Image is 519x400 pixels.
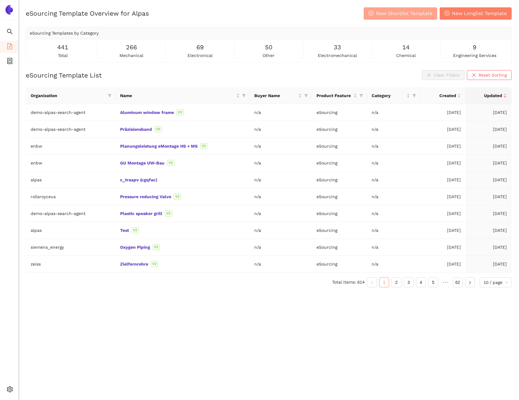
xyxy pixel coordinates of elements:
span: Category [372,92,405,99]
td: alpas [26,222,115,239]
td: n/a [367,222,420,239]
td: [DATE] [420,104,466,121]
td: eSourcing [312,104,367,121]
span: V2 [165,210,172,217]
a: 3 [404,278,413,287]
div: Page Size [480,277,512,287]
li: 1 [379,277,389,287]
button: plus-circleNew Longlist Template [440,7,512,20]
span: V2 [200,143,207,149]
span: electromechanical [318,52,357,59]
td: n/a [249,256,312,273]
td: n/a [367,104,420,121]
td: n/a [249,138,312,155]
td: [DATE] [466,205,512,222]
td: alpas [26,172,115,188]
td: n/a [367,188,420,205]
td: [DATE] [466,222,512,239]
li: 3 [404,277,414,287]
td: n/a [249,172,312,188]
span: container [7,56,13,68]
td: eSourcing [312,172,367,188]
span: New Shortlist Template [376,9,432,17]
h2: eSourcing Template Overview for Alpas [26,9,149,18]
td: [DATE] [466,172,512,188]
td: eSourcing [312,138,367,155]
span: chemical [396,52,416,59]
span: V2 [131,227,139,233]
span: 50 [265,43,272,52]
img: Logo [4,5,14,15]
li: 5 [428,277,438,287]
td: [DATE] [420,138,466,155]
span: V2 [176,109,184,115]
span: filter [107,91,113,100]
span: filter [304,94,308,97]
td: eSourcing [312,239,367,256]
span: Created [425,92,456,99]
td: [DATE] [466,121,512,138]
td: demo-alpas-search-agent [26,121,115,138]
td: eSourcing [312,222,367,239]
td: n/a [249,121,312,138]
span: filter [241,91,247,100]
h2: eSourcing Template List [26,71,102,80]
td: [DATE] [420,121,466,138]
td: [DATE] [420,188,466,205]
td: n/a [367,172,420,188]
span: 9 [473,43,476,52]
span: Product Feature [316,92,352,99]
span: left [370,281,374,285]
span: V2 [167,160,174,166]
button: right [465,277,475,287]
span: file-add [7,41,13,53]
span: V2 [174,194,181,200]
a: 1 [380,278,389,287]
span: other [263,52,275,59]
button: closeReset Sorting [467,70,512,80]
button: closeClear Filters [422,70,464,80]
a: 2 [392,278,401,287]
td: enbw [26,155,115,172]
td: [DATE] [420,155,466,172]
li: Next 5 Pages [441,277,450,287]
span: filter [242,94,246,97]
th: this column's title is Buyer Name,this column is sortable [249,87,312,104]
td: n/a [367,155,420,172]
li: Previous Page [367,277,377,287]
td: eSourcing [312,121,367,138]
td: [DATE] [466,138,512,155]
td: n/a [367,121,420,138]
button: plus-circleNew Shortlist Template [364,7,437,20]
span: Buyer Name [254,92,297,99]
a: 4 [416,278,426,287]
a: 62 [453,278,462,287]
span: filter [412,94,416,97]
span: V2 [153,244,160,250]
td: [DATE] [420,205,466,222]
span: 441 [57,43,68,52]
td: [DATE] [466,104,512,121]
li: Total items: 614 [332,277,365,287]
th: this column's title is Category,this column is sortable [367,87,420,104]
span: 266 [126,43,137,52]
td: [DATE] [466,155,512,172]
td: n/a [367,205,420,222]
span: Reset Sorting [479,72,507,78]
span: filter [411,91,417,100]
td: [DATE] [466,239,512,256]
span: V2 [151,261,158,267]
td: [DATE] [466,256,512,273]
td: eSourcing [312,155,367,172]
td: n/a [367,256,420,273]
td: n/a [249,239,312,256]
td: siemens_energy [26,239,115,256]
td: n/a [249,222,312,239]
th: this column's title is Name,this column is sortable [115,87,249,104]
span: close [472,73,476,78]
span: plus-circle [445,11,449,17]
td: n/a [249,188,312,205]
span: eSourcing Templates by Category [30,31,99,36]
